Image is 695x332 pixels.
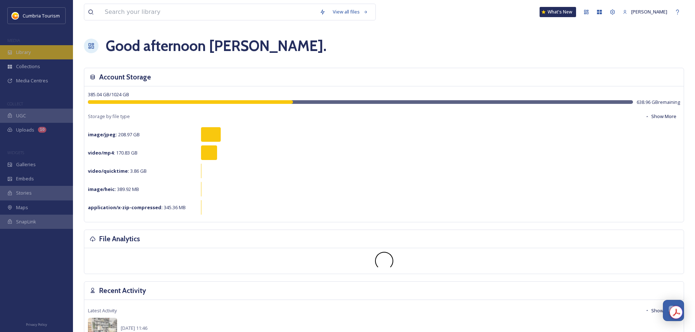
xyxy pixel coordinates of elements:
[12,12,19,19] img: images.jpg
[641,304,680,318] button: Show More
[106,35,327,57] h1: Good afternoon [PERSON_NAME] .
[540,7,576,17] a: What's New
[7,101,23,106] span: COLLECT
[16,190,32,196] span: Stories
[16,63,40,70] span: Collections
[88,186,116,192] strong: image/heic :
[619,5,671,19] a: [PERSON_NAME]
[663,300,684,321] button: Open Chat
[641,109,680,124] button: Show More
[631,8,667,15] span: [PERSON_NAME]
[637,99,680,106] span: 638.96 GB remaining
[16,112,26,119] span: UGC
[16,49,31,56] span: Library
[88,113,130,120] span: Storage by file type
[16,175,34,182] span: Embeds
[88,149,138,156] span: 170.83 GB
[16,204,28,211] span: Maps
[7,38,20,43] span: MEDIA
[88,131,117,138] strong: image/jpeg :
[329,5,372,19] a: View all files
[38,127,46,133] div: 10
[88,168,147,174] span: 3.86 GB
[23,12,60,19] span: Cumbria Tourism
[16,77,48,84] span: Media Centres
[121,325,147,331] span: [DATE] 11:46
[16,161,36,168] span: Galleries
[99,72,151,82] h3: Account Storage
[88,186,139,192] span: 389.92 MB
[101,4,316,20] input: Search your library
[88,149,115,156] strong: video/mp4 :
[88,131,140,138] span: 208.97 GB
[88,91,129,98] span: 385.04 GB / 1024 GB
[16,218,36,225] span: SnapLink
[88,204,186,211] span: 345.36 MB
[88,307,117,314] span: Latest Activity
[26,320,47,328] a: Privacy Policy
[99,234,140,244] h3: File Analytics
[7,150,24,155] span: WIDGETS
[88,204,163,211] strong: application/x-zip-compressed :
[99,285,146,296] h3: Recent Activity
[26,322,47,327] span: Privacy Policy
[88,168,129,174] strong: video/quicktime :
[16,126,34,133] span: Uploads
